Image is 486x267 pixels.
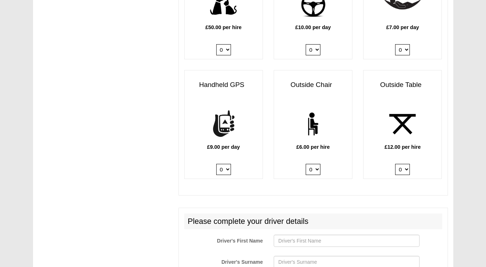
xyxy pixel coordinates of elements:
img: table.png [383,105,422,144]
b: £12.00 per hire [384,144,421,150]
h3: Outside Table [364,78,441,92]
img: chair.png [293,105,333,144]
label: Driver's Surname [179,256,268,266]
img: handheld-gps.png [204,105,243,144]
h2: Please complete your driver details [184,213,442,229]
b: £50.00 per hire [205,24,242,30]
label: Driver's First Name [179,235,268,244]
h3: Outside Chair [274,78,352,92]
b: £9.00 per day [207,144,240,150]
input: Driver's First Name [274,235,420,247]
b: £7.00 per day [386,24,419,30]
h3: Handheld GPS [185,78,263,92]
b: £6.00 per hire [296,144,330,150]
b: £10.00 per day [295,24,331,30]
